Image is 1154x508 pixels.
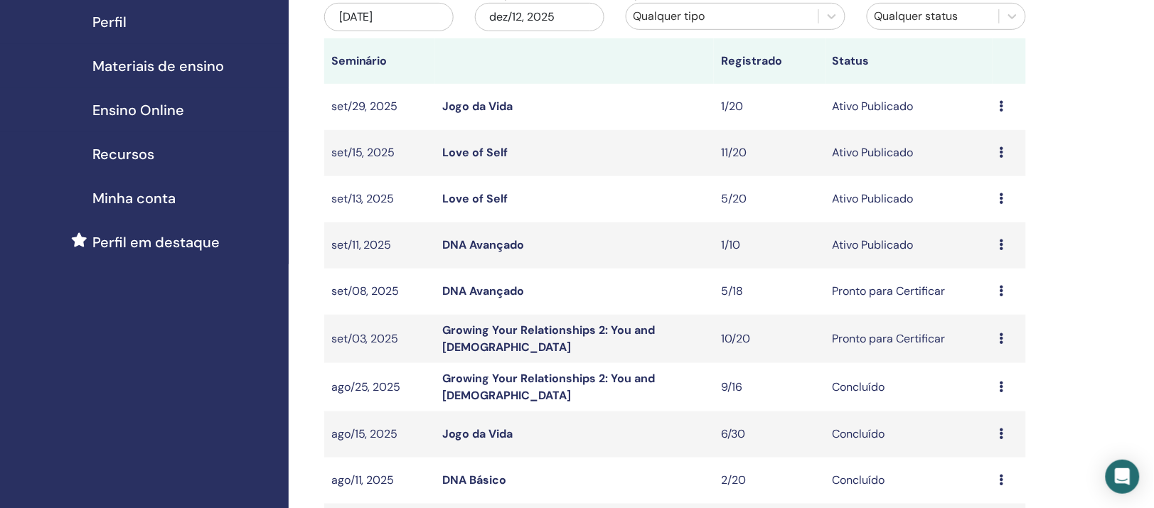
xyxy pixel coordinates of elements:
[714,269,826,315] td: 5/18
[442,323,655,355] a: Growing Your Relationships 2: You and [DEMOGRAPHIC_DATA]
[875,8,992,25] div: Qualquer status
[714,38,826,84] th: Registrado
[324,176,436,222] td: set/13, 2025
[634,8,811,25] div: Qualquer tipo
[1106,460,1140,494] div: Open Intercom Messenger
[92,188,176,209] span: Minha conta
[442,426,513,441] a: Jogo da Vida
[826,458,993,504] td: Concluído
[442,283,524,298] a: DNA Avançado
[714,315,826,363] td: 10/20
[826,363,993,411] td: Concluído
[714,363,826,411] td: 9/16
[442,191,508,206] a: Love of Self
[826,411,993,458] td: Concluído
[826,222,993,269] td: Ativo Publicado
[324,315,436,363] td: set/03, 2025
[714,458,826,504] td: 2/20
[92,144,154,165] span: Recursos
[826,38,993,84] th: Status
[475,3,604,31] div: dez/12, 2025
[442,99,513,114] a: Jogo da Vida
[324,363,436,411] td: ago/25, 2025
[324,130,436,176] td: set/15, 2025
[92,99,184,121] span: Ensino Online
[826,176,993,222] td: Ativo Publicado
[324,269,436,315] td: set/08, 2025
[324,458,436,504] td: ago/11, 2025
[442,472,506,487] a: DNA Básico
[826,84,993,130] td: Ativo Publicado
[714,84,826,130] td: 1/20
[92,11,127,33] span: Perfil
[92,232,220,253] span: Perfil em destaque
[324,38,436,84] th: Seminário
[324,3,454,31] div: [DATE]
[442,371,655,403] a: Growing Your Relationships 2: You and [DEMOGRAPHIC_DATA]
[714,176,826,222] td: 5/20
[826,269,993,315] td: Pronto para Certificar
[324,222,436,269] td: set/11, 2025
[714,130,826,176] td: 11/20
[714,222,826,269] td: 1/10
[442,145,508,160] a: Love of Self
[442,237,524,252] a: DNA Avançado
[826,315,993,363] td: Pronto para Certificar
[324,411,436,458] td: ago/15, 2025
[714,411,826,458] td: 6/30
[92,55,224,77] span: Materiais de ensino
[826,130,993,176] td: Ativo Publicado
[324,84,436,130] td: set/29, 2025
